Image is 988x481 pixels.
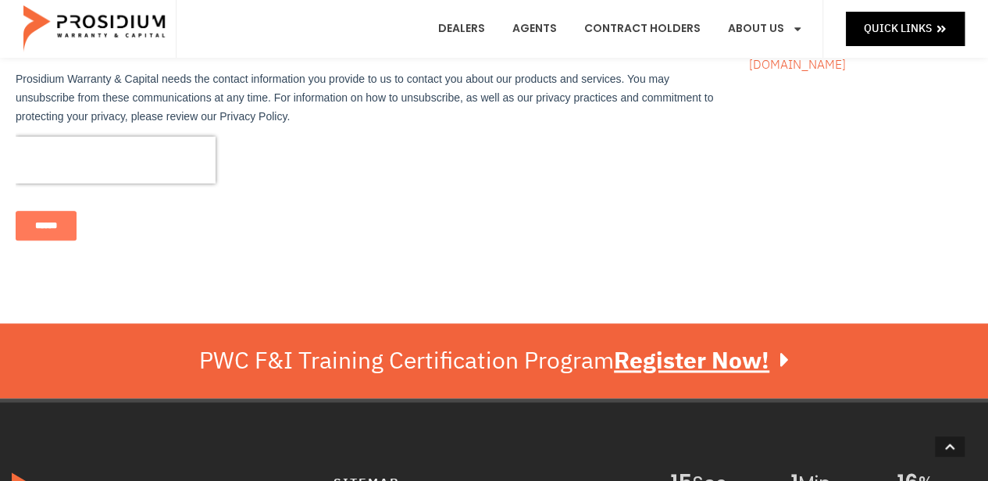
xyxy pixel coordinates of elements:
[351,2,401,13] span: Last Name
[749,33,890,74] a: [EMAIL_ADDRESS][DOMAIN_NAME]
[199,347,789,375] div: PWC F&I Training Certification Program
[864,19,932,38] span: Quick Links
[846,12,965,45] a: Quick Links
[614,343,769,378] u: Register Now!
